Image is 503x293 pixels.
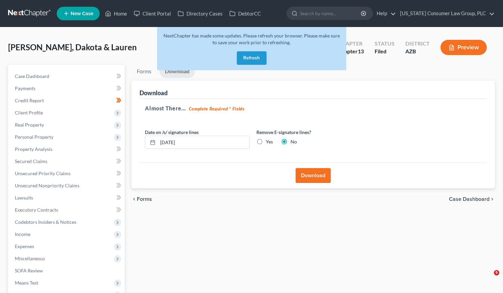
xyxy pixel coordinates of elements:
div: Filed [375,48,395,55]
span: Income [15,231,30,237]
iframe: Intercom live chat [480,270,496,286]
span: 13 [358,48,364,54]
a: Case Dashboard chevron_right [449,196,495,202]
span: SOFA Review [15,268,43,273]
span: Personal Property [15,134,53,140]
div: AZB [405,48,430,55]
span: Executory Contracts [15,207,58,213]
span: Means Test [15,280,38,286]
span: Lawsuits [15,195,33,201]
span: NextChapter has made some updates. Please refresh your browser. Please make sure to save your wor... [164,33,340,45]
a: Unsecured Priority Claims [9,167,125,180]
button: Preview [441,40,487,55]
span: Forms [137,196,152,202]
strong: Complete Required * Fields [189,106,245,111]
a: Case Dashboard [9,70,125,82]
a: Directory Cases [174,7,226,20]
label: Yes [266,138,273,145]
a: DebtorCC [226,7,264,20]
div: District [405,40,430,48]
a: Forms [131,65,157,78]
div: Status [375,40,395,48]
span: [PERSON_NAME], Dakota & Lauren [8,42,137,52]
span: Client Profile [15,110,43,115]
span: Miscellaneous [15,256,45,261]
span: Case Dashboard [15,73,49,79]
label: Date on /s/ signature lines [145,129,199,136]
a: Home [102,7,130,20]
a: Payments [9,82,125,95]
span: Credit Report [15,98,44,103]
a: Property Analysis [9,143,125,155]
span: Unsecured Priority Claims [15,170,71,176]
a: [US_STATE] Consumer Law Group, PLC [397,7,495,20]
label: No [291,138,297,145]
div: Download [140,89,168,97]
span: Unsecured Nonpriority Claims [15,183,79,188]
span: 5 [494,270,499,275]
span: Property Analysis [15,146,52,152]
a: Executory Contracts [9,204,125,216]
h5: Almost There... [145,104,481,112]
a: Unsecured Nonpriority Claims [9,180,125,192]
label: Remove E-signature lines? [256,129,361,136]
button: chevron_left Forms [131,196,161,202]
span: Secured Claims [15,158,47,164]
button: Refresh [237,51,267,65]
i: chevron_left [131,196,137,202]
span: New Case [71,11,93,16]
a: Help [373,7,396,20]
a: Credit Report [9,95,125,107]
div: Chapter [338,48,364,55]
i: chevron_right [489,196,495,202]
button: Download [296,168,331,183]
span: Codebtors Insiders & Notices [15,219,76,225]
a: Client Portal [130,7,174,20]
span: Case Dashboard [449,196,489,202]
span: Real Property [15,122,44,128]
input: Search by name... [300,7,362,20]
input: MM/DD/YYYY [158,136,249,149]
span: Payments [15,85,35,91]
span: Expenses [15,243,34,249]
a: SOFA Review [9,265,125,277]
div: Chapter [338,40,364,48]
a: Secured Claims [9,155,125,167]
a: Lawsuits [9,192,125,204]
